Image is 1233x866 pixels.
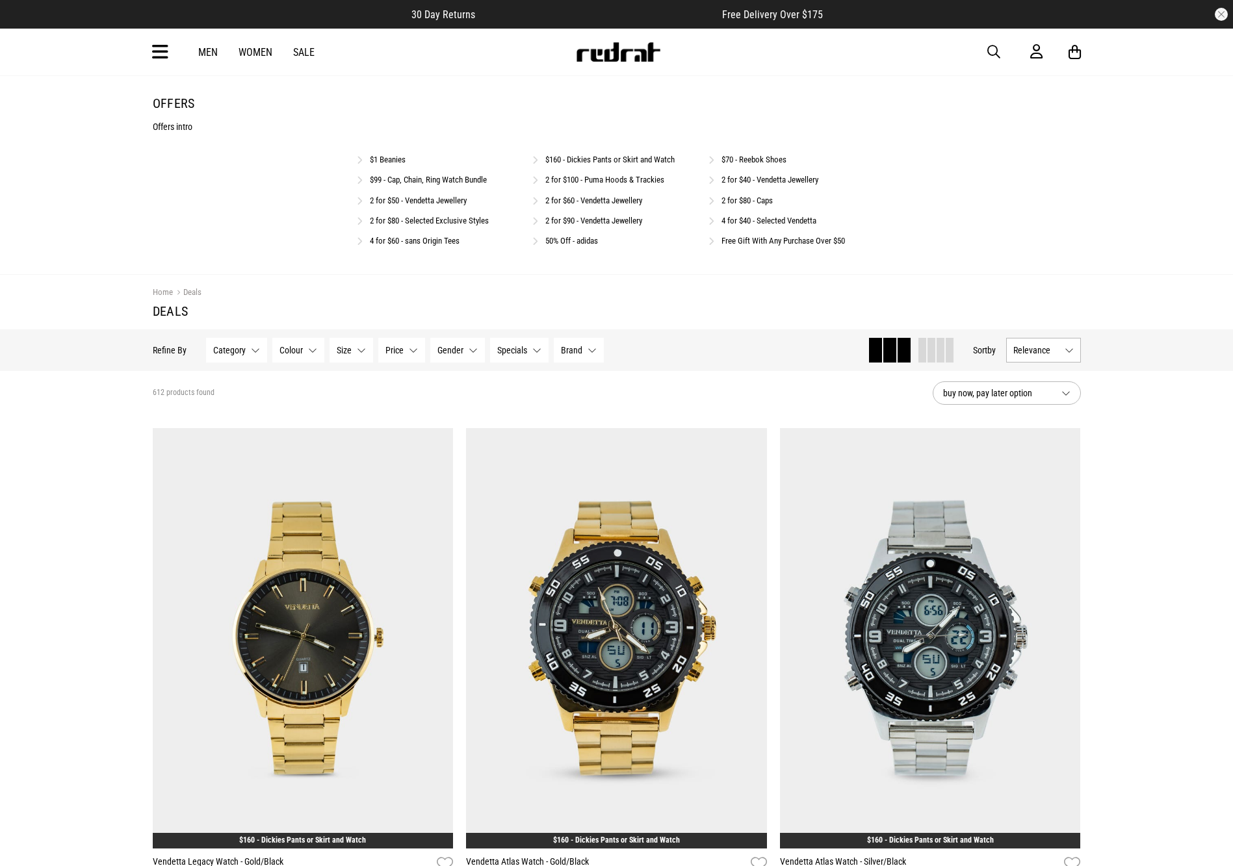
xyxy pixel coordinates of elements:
[1006,338,1081,363] button: Relevance
[206,338,267,363] button: Category
[545,236,598,246] a: 50% Off - adidas
[721,196,773,205] a: 2 for $80 - Caps
[437,345,463,355] span: Gender
[370,155,406,164] a: $1 Beanies
[545,196,642,205] a: 2 for $60 - Vendetta Jewellery
[153,121,1081,132] p: Offers intro
[153,96,1081,111] h1: Offers
[173,287,201,299] a: Deals
[987,345,996,355] span: by
[385,345,404,355] span: Price
[1013,345,1059,355] span: Relevance
[430,338,485,363] button: Gender
[575,42,661,62] img: Redrat logo
[411,8,475,21] span: 30 Day Returns
[330,338,373,363] button: Size
[722,8,823,21] span: Free Delivery Over $175
[721,236,845,246] a: Free Gift With Any Purchase Over $50
[497,345,527,355] span: Specials
[337,345,352,355] span: Size
[490,338,549,363] button: Specials
[721,175,818,185] a: 2 for $40 - Vendetta Jewellery
[293,46,315,58] a: Sale
[933,381,1081,405] button: buy now, pay later option
[153,345,187,355] p: Refine By
[466,428,767,849] img: Vendetta Atlas Watch - Gold/black in Multi
[545,216,642,225] a: 2 for $90 - Vendetta Jewellery
[153,428,454,849] img: Vendetta Legacy Watch - Gold/black in Multi
[153,303,1081,319] h1: Deals
[721,216,816,225] a: 4 for $40 - Selected Vendetta
[501,8,696,21] iframe: Customer reviews powered by Trustpilot
[545,175,664,185] a: 2 for $100 - Puma Hoods & Trackies
[153,287,173,297] a: Home
[370,236,460,246] a: 4 for $60 - sans Origin Tees
[378,338,425,363] button: Price
[973,342,996,358] button: Sortby
[198,46,218,58] a: Men
[780,428,1081,849] img: Vendetta Atlas Watch - Silver/black in Silver
[239,46,272,58] a: Women
[370,175,487,185] a: $99 - Cap, Chain, Ring Watch Bundle
[370,216,489,225] a: 2 for $80 - Selected Exclusive Styles
[554,338,604,363] button: Brand
[553,835,680,845] a: $160 - Dickies Pants or Skirt and Watch
[153,388,214,398] span: 612 products found
[721,155,786,164] a: $70 - Reebok Shoes
[279,345,303,355] span: Colour
[213,345,246,355] span: Category
[370,196,467,205] a: 2 for $50 - Vendetta Jewellery
[239,835,366,845] a: $160 - Dickies Pants or Skirt and Watch
[867,835,994,845] a: $160 - Dickies Pants or Skirt and Watch
[561,345,582,355] span: Brand
[545,155,675,164] a: $160 - Dickies Pants or Skirt and Watch
[272,338,324,363] button: Colour
[943,385,1051,401] span: buy now, pay later option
